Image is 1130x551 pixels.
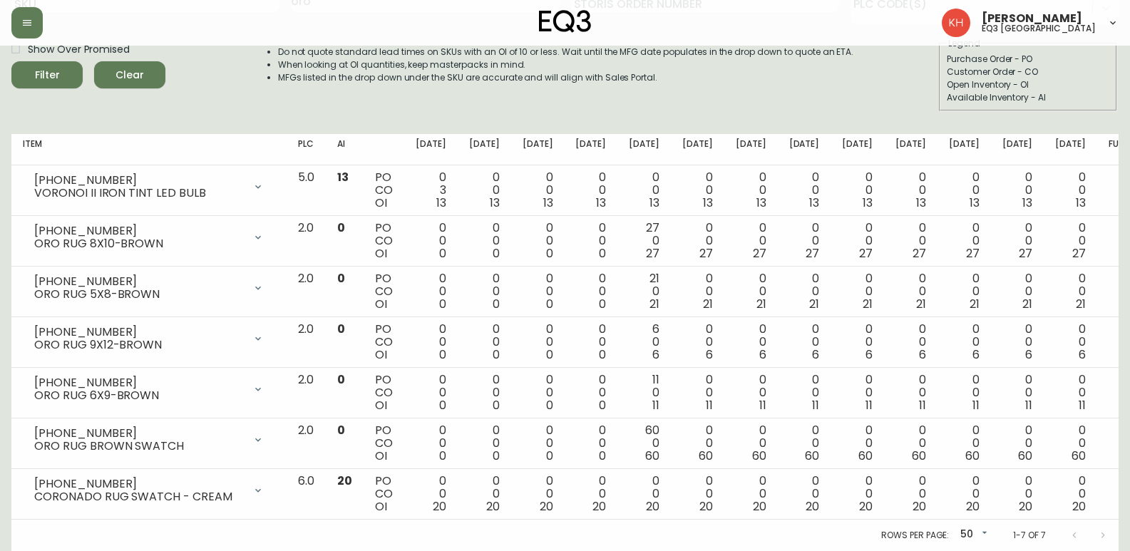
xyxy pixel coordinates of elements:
[947,66,1109,78] div: Customer Order - CO
[490,195,500,211] span: 13
[789,424,820,463] div: 0 0
[789,171,820,210] div: 0 0
[469,171,500,210] div: 0 0
[778,134,831,165] th: [DATE]
[699,498,713,515] span: 20
[916,195,926,211] span: 13
[682,171,713,210] div: 0 0
[592,498,606,515] span: 20
[433,498,446,515] span: 20
[523,323,553,361] div: 0 0
[842,171,873,210] div: 0 0
[1079,346,1086,363] span: 6
[34,237,244,250] div: ORO RUG 8X10-BROWN
[895,374,926,412] div: 0 0
[375,397,387,413] span: OI
[842,323,873,361] div: 0 0
[649,195,659,211] span: 13
[805,448,819,464] span: 60
[895,171,926,210] div: 0 0
[1025,346,1032,363] span: 6
[682,222,713,260] div: 0 0
[34,339,244,351] div: ORO RUG 9X12-BROWN
[1055,374,1086,412] div: 0 0
[759,397,766,413] span: 11
[982,13,1082,24] span: [PERSON_NAME]
[523,171,553,210] div: 0 0
[23,424,275,455] div: [PHONE_NUMBER]ORO RUG BROWN SWATCH
[652,397,659,413] span: 11
[337,220,345,236] span: 0
[629,323,659,361] div: 6 0
[278,46,854,58] li: Do not quote standard lead times on SKUs with an OI of 10 or less. Wait until the MFG date popula...
[629,475,659,513] div: 0 0
[706,346,713,363] span: 6
[1055,171,1086,210] div: 0 0
[337,321,345,337] span: 0
[1002,171,1033,210] div: 0 0
[416,475,446,513] div: 0 0
[34,275,244,288] div: [PHONE_NUMBER]
[575,374,606,412] div: 0 0
[942,9,970,37] img: 6bce50593809ea0ae37ab3ec28db6a8b
[469,424,500,463] div: 0 0
[287,267,326,317] td: 2.0
[493,448,500,464] span: 0
[469,222,500,260] div: 0 0
[682,424,713,463] div: 0 0
[913,245,926,262] span: 27
[375,195,387,211] span: OI
[375,424,393,463] div: PO CO
[575,323,606,361] div: 0 0
[736,323,766,361] div: 0 0
[34,440,244,453] div: ORO RUG BROWN SWATCH
[375,272,393,311] div: PO CO
[1055,323,1086,361] div: 0 0
[35,66,60,84] div: Filter
[789,374,820,412] div: 0 0
[1002,222,1033,260] div: 0 0
[575,171,606,210] div: 0 0
[34,490,244,503] div: CORONADO RUG SWATCH - CREAM
[949,222,980,260] div: 0 0
[23,475,275,506] div: [PHONE_NUMBER]CORONADO RUG SWATCH - CREAM
[469,374,500,412] div: 0 0
[375,448,387,464] span: OI
[546,448,553,464] span: 0
[789,475,820,513] div: 0 0
[947,91,1109,104] div: Available Inventory - AI
[629,272,659,311] div: 21 0
[287,368,326,418] td: 2.0
[599,346,606,363] span: 0
[523,475,553,513] div: 0 0
[949,171,980,210] div: 0 0
[1076,195,1086,211] span: 13
[966,498,980,515] span: 20
[866,346,873,363] span: 6
[919,397,926,413] span: 11
[564,134,617,165] th: [DATE]
[753,245,766,262] span: 27
[884,134,938,165] th: [DATE]
[972,397,980,413] span: 11
[543,195,553,211] span: 13
[629,374,659,412] div: 11 0
[34,478,244,490] div: [PHONE_NUMBER]
[540,498,553,515] span: 20
[546,296,553,312] span: 0
[842,222,873,260] div: 0 0
[523,222,553,260] div: 0 0
[949,475,980,513] div: 0 0
[706,397,713,413] span: 11
[699,245,713,262] span: 27
[439,346,446,363] span: 0
[809,296,819,312] span: 21
[649,296,659,312] span: 21
[493,296,500,312] span: 0
[439,448,446,464] span: 0
[1002,374,1033,412] div: 0 0
[895,424,926,463] div: 0 0
[1002,424,1033,463] div: 0 0
[646,245,659,262] span: 27
[1072,498,1086,515] span: 20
